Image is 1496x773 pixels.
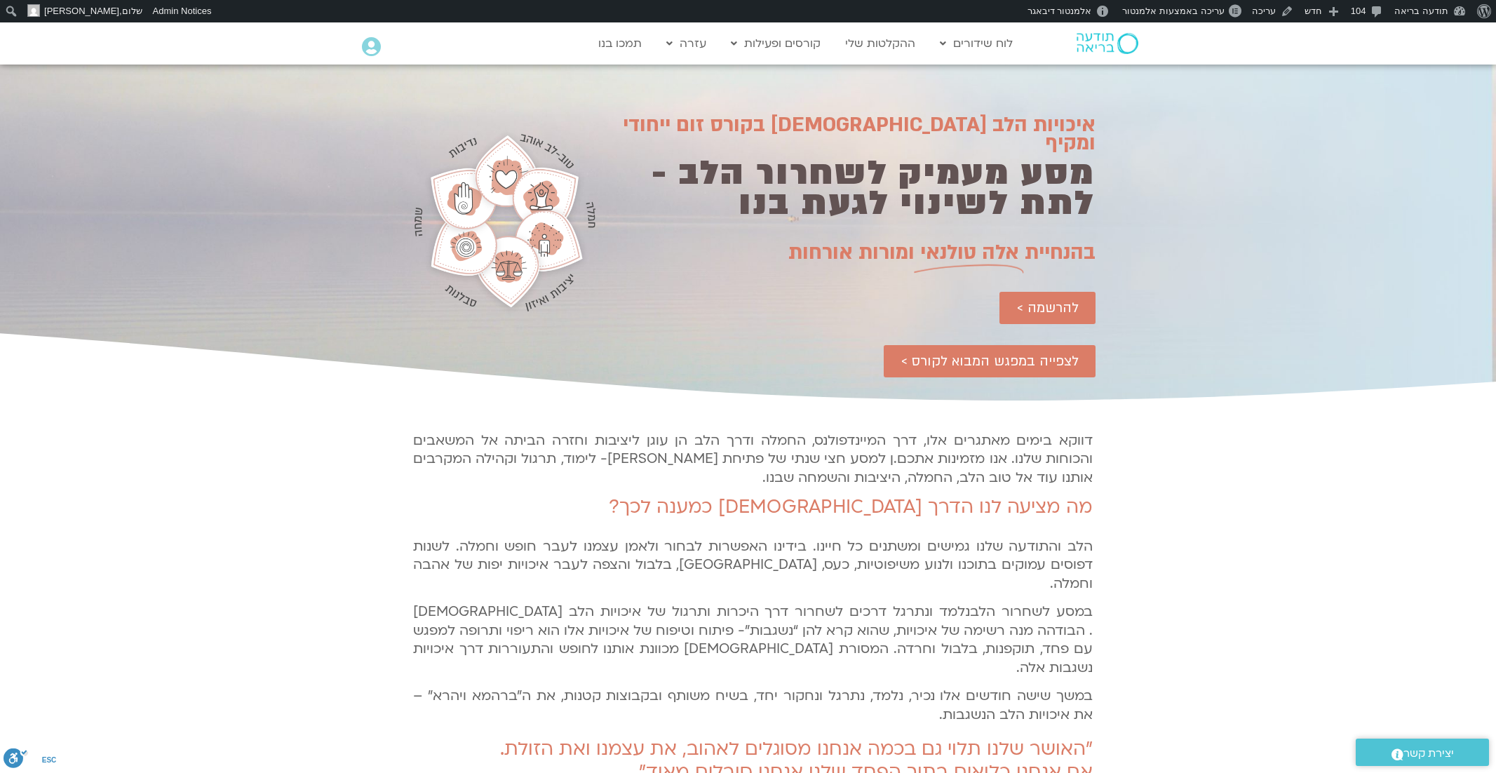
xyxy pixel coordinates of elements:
span: יצירת קשר [1403,744,1454,763]
span: הלב והתודעה שלנו גמישים ומשתנים כל חיינו. בידינו האפשרות לבחור ולאמן עצמנו לעבר חופש וחמלה. לשנות... [413,537,1093,593]
span: בהנחיית [1025,238,1096,266]
p: מה מציעה לנו הדרך [DEMOGRAPHIC_DATA] כמענה לכך? [413,495,1093,520]
span: עריכה באמצעות אלמנטור [1122,6,1224,16]
span: ומורות אורחות [788,238,915,266]
a: קורסים ופעילות [724,30,828,57]
h1: מסע מעמיק לשחרור הלב - לתת לשינוי לגעת בנו [609,159,1096,219]
a: להרשמה > [999,292,1096,324]
a: ההקלטות שלי [838,30,922,57]
span: [PERSON_NAME] [44,6,119,16]
a: לוח שידורים [933,30,1020,57]
span: לצפייה במפגש המבוא לקורס > [901,354,1079,369]
span: במסע לשחרור הלב [970,603,1093,621]
span: במשך שישה חודשים אלו נכיר, נלמד, נתרגל ונחקור יחד, בשיח משותף ובקבוצות קטנות, את ה”ברהמא ויהרא” –... [413,687,1093,723]
h1: איכויות הלב [DEMOGRAPHIC_DATA] בקורס זום ייחודי ומקיף [609,116,1096,153]
a: תמכו בנו [591,30,649,57]
a: יצירת קשר [1356,739,1489,766]
img: תודעה בריאה [1077,33,1138,54]
span: דווקא בימים מאתגרים אלו, דרך המיינדפולנס, החמלה ודרך הלב הן עוגן ליציבות וחזרה הביתה אל המשאבים ו... [413,431,1093,487]
a: לצפייה במפגש המבוא לקורס > [884,345,1096,377]
span: נלמד ונתרגל דרכים לשחרור דרך היכרות ותרגול של איכויות הלב [DEMOGRAPHIC_DATA] . הבודהה מנה רשימה ש... [413,603,1093,676]
a: עזרה [659,30,713,57]
span: להרשמה > [1016,300,1079,316]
